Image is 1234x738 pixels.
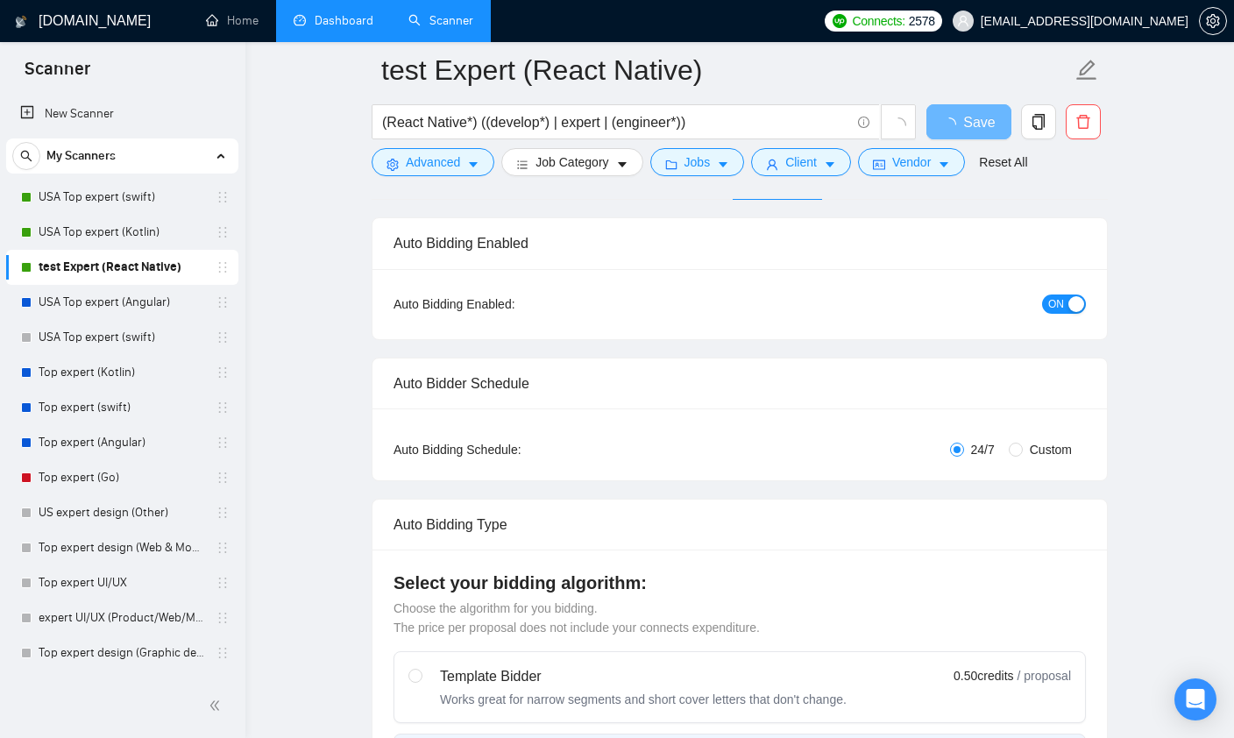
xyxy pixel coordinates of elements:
span: holder [216,436,230,450]
a: US expert design (Other) [39,495,205,530]
span: loading [890,117,906,133]
span: Client [785,153,817,172]
a: searchScanner [408,13,473,28]
span: Jobs [684,153,711,172]
input: Search Freelance Jobs... [382,111,850,133]
span: Choose the algorithm for you bidding. The price per proposal does not include your connects expen... [394,601,760,635]
button: folderJobscaret-down [650,148,745,176]
a: Top expert (swift) [39,390,205,425]
a: Top expert UI/UX [39,565,205,600]
span: search [13,150,39,162]
span: holder [216,541,230,555]
div: Works great for narrow segments and short cover letters that don't change. [440,691,847,708]
a: USA Top expert (swift) [39,180,205,215]
div: Auto Bidding Type [394,500,1086,550]
a: setting [1199,14,1227,28]
a: Top expert (Go) [39,460,205,495]
a: USA Top expert (Kotlin) [39,215,205,250]
span: 2578 [909,11,935,31]
button: delete [1066,104,1101,139]
span: caret-down [938,158,950,171]
span: Custom [1023,440,1079,459]
div: Template Bidder [440,666,847,687]
span: holder [216,611,230,625]
span: folder [665,158,677,171]
a: expert UI/UX (Product/Web/Mobile) [39,600,205,635]
a: homeHome [206,13,259,28]
span: Scanner [11,56,104,93]
span: 24/7 [964,440,1002,459]
span: bars [516,158,528,171]
span: info-circle [858,117,869,128]
span: holder [216,506,230,520]
span: holder [216,576,230,590]
span: edit [1075,59,1098,82]
span: double-left [209,697,226,714]
button: userClientcaret-down [751,148,851,176]
a: New Scanner [20,96,224,131]
span: setting [387,158,399,171]
span: holder [216,225,230,239]
button: search [12,142,40,170]
span: holder [216,260,230,274]
input: Scanner name... [381,48,1072,92]
span: holder [216,471,230,485]
span: setting [1200,14,1226,28]
span: caret-down [717,158,729,171]
div: Auto Bidder Schedule [394,358,1086,408]
span: loading [942,117,963,131]
button: idcardVendorcaret-down [858,148,965,176]
button: copy [1021,104,1056,139]
button: settingAdvancedcaret-down [372,148,494,176]
span: caret-down [824,158,836,171]
span: idcard [873,158,885,171]
span: Save [963,111,995,133]
span: / proposal [1018,667,1071,685]
span: ON [1048,294,1064,314]
span: user [766,158,778,171]
div: Auto Bidding Enabled: [394,294,624,314]
span: holder [216,330,230,344]
span: delete [1067,114,1100,130]
h4: Select your bidding algorithm: [394,571,1086,595]
a: USA Top expert (swift) [39,320,205,355]
a: Top expert design (Graphic design) [39,635,205,671]
a: Top expert (Kotlin) [39,355,205,390]
img: upwork-logo.png [833,14,847,28]
span: holder [216,190,230,204]
a: expert design (Product Design) [39,671,205,706]
button: setting [1199,7,1227,35]
a: test Expert (React Native) [39,250,205,285]
div: Open Intercom Messenger [1174,678,1216,720]
span: holder [216,365,230,380]
a: USA Top expert (Angular) [39,285,205,320]
span: caret-down [467,158,479,171]
button: Save [926,104,1011,139]
img: logo [15,8,27,36]
span: holder [216,295,230,309]
li: New Scanner [6,96,238,131]
a: Top expert (Angular) [39,425,205,460]
div: Auto Bidding Enabled [394,218,1086,268]
span: caret-down [616,158,628,171]
span: copy [1022,114,1055,130]
span: Connects: [852,11,904,31]
span: holder [216,401,230,415]
a: Top expert design (Web & Mobile) 0% answers [DATE] [39,530,205,565]
button: barsJob Categorycaret-down [501,148,642,176]
span: My Scanners [46,138,116,174]
span: Vendor [892,153,931,172]
a: Reset All [979,153,1027,172]
span: Job Category [535,153,608,172]
span: holder [216,646,230,660]
a: dashboardDashboard [294,13,373,28]
span: Advanced [406,153,460,172]
div: Auto Bidding Schedule: [394,440,624,459]
span: user [957,15,969,27]
span: 0.50 credits [954,666,1013,685]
